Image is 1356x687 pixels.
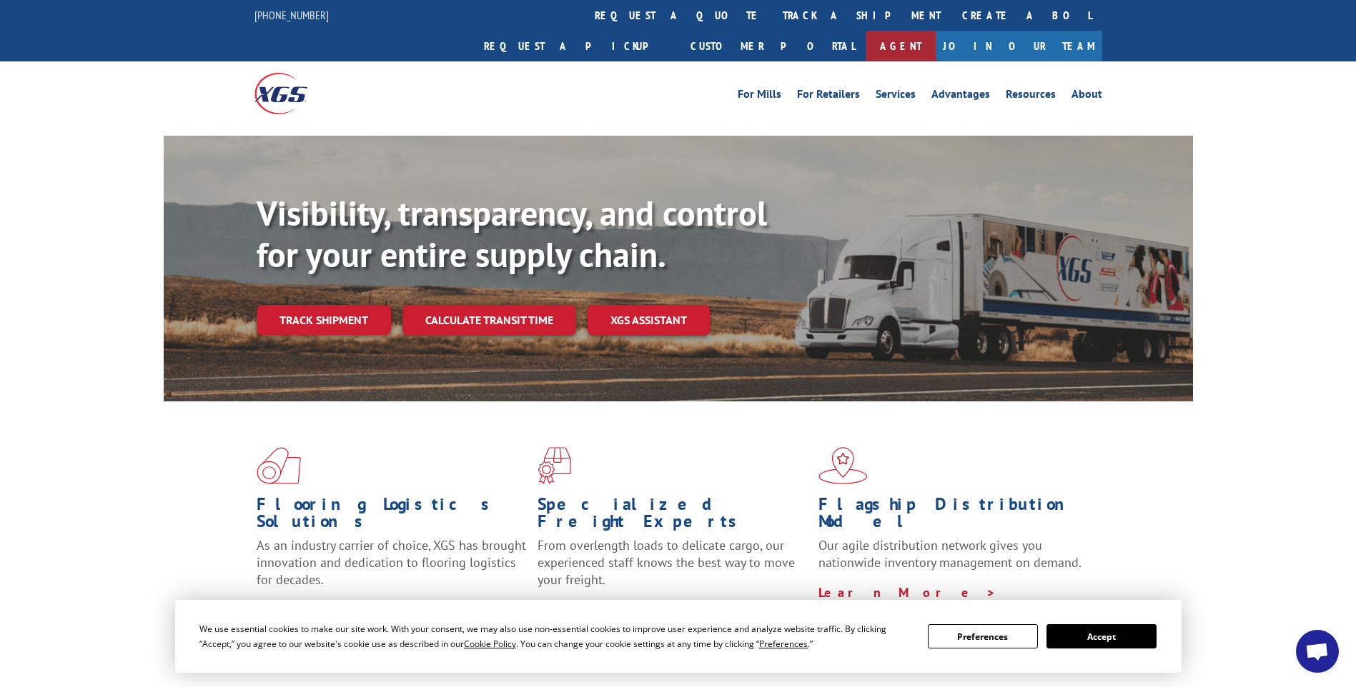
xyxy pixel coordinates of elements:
a: Advantages [931,89,990,104]
img: xgs-icon-flagship-distribution-model-red [818,447,868,484]
span: Preferences [759,638,808,650]
a: For Retailers [797,89,860,104]
button: Accept [1046,624,1157,648]
span: Our agile distribution network gives you nationwide inventory management on demand. [818,537,1082,571]
a: Resources [1006,89,1056,104]
a: Agent [866,31,936,61]
a: About [1072,89,1102,104]
b: Visibility, transparency, and control for your entire supply chain. [257,191,767,276]
h1: Flagship Distribution Model [818,496,1089,537]
div: We use essential cookies to make our site work. With your consent, we may also use non-essential ... [199,621,911,651]
a: For Mills [738,89,781,104]
a: Join Our Team [936,31,1102,61]
p: From overlength loads to delicate cargo, our experienced staff knows the best way to move your fr... [538,537,808,601]
a: Learn More > [818,584,996,601]
a: Services [876,89,916,104]
a: Track shipment [257,305,391,335]
div: Open chat [1296,630,1339,673]
a: Calculate transit time [402,305,576,336]
a: [PHONE_NUMBER] [254,8,329,22]
button: Preferences [928,624,1038,648]
img: xgs-icon-total-supply-chain-intelligence-red [257,447,301,484]
a: Request a pickup [473,31,680,61]
h1: Flooring Logistics Solutions [257,496,527,537]
h1: Specialized Freight Experts [538,496,808,537]
span: Cookie Policy [464,638,516,650]
a: Customer Portal [680,31,866,61]
span: As an industry carrier of choice, XGS has brought innovation and dedication to flooring logistics... [257,537,526,588]
a: XGS ASSISTANT [588,305,710,336]
img: xgs-icon-focused-on-flooring-red [538,447,571,484]
div: Cookie Consent Prompt [175,600,1182,673]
